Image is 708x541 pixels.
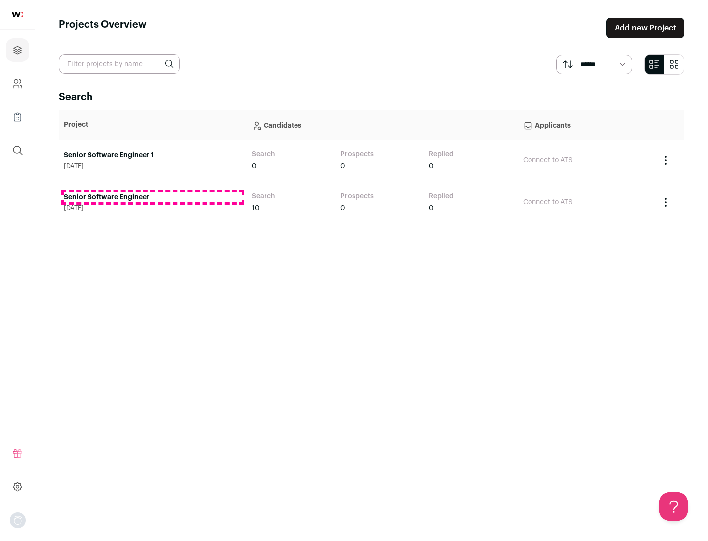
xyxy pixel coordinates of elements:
[64,162,242,170] span: [DATE]
[252,161,257,171] span: 0
[10,512,26,528] button: Open dropdown
[59,90,684,104] h2: Search
[429,161,434,171] span: 0
[64,150,242,160] a: Senior Software Engineer 1
[6,72,29,95] a: Company and ATS Settings
[252,115,513,135] p: Candidates
[252,203,260,213] span: 10
[6,105,29,129] a: Company Lists
[659,492,688,521] iframe: Help Scout Beacon - Open
[660,154,672,166] button: Project Actions
[59,54,180,74] input: Filter projects by name
[340,203,345,213] span: 0
[340,161,345,171] span: 0
[523,115,650,135] p: Applicants
[340,150,374,159] a: Prospects
[59,18,147,38] h1: Projects Overview
[12,12,23,17] img: wellfound-shorthand-0d5821cbd27db2630d0214b213865d53afaa358527fdda9d0ea32b1df1b89c2c.svg
[660,196,672,208] button: Project Actions
[523,157,573,164] a: Connect to ATS
[606,18,684,38] a: Add new Project
[64,120,242,130] p: Project
[429,150,454,159] a: Replied
[429,191,454,201] a: Replied
[64,192,242,202] a: Senior Software Engineer
[252,191,275,201] a: Search
[523,199,573,206] a: Connect to ATS
[64,204,242,212] span: [DATE]
[429,203,434,213] span: 0
[10,512,26,528] img: nopic.png
[252,150,275,159] a: Search
[6,38,29,62] a: Projects
[340,191,374,201] a: Prospects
